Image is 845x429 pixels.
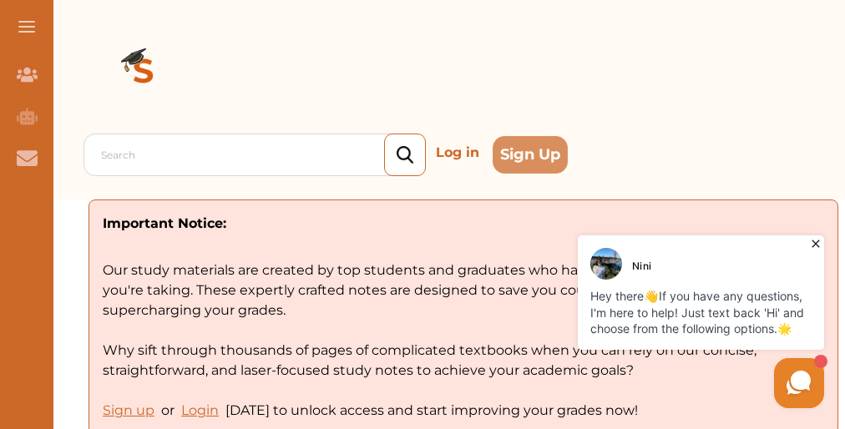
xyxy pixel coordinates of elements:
[181,401,219,421] p: Login
[444,231,828,412] iframe: HelpCrunch
[103,401,824,421] p: [DATE] to unlock access and start improving your grades now!
[103,234,824,381] p: Our study materials are created by top students and graduates who have excelled in the same cours...
[103,401,154,421] p: Sign up
[103,214,824,234] p: Important Notice:
[397,146,413,164] img: search_icon
[493,136,568,174] button: Sign Up
[161,401,175,421] span: or
[83,13,204,134] img: Logo
[429,139,486,166] p: Log in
